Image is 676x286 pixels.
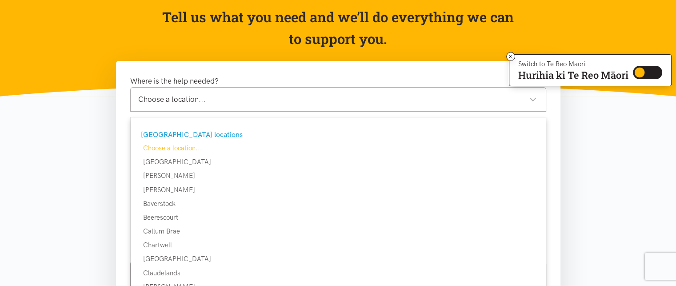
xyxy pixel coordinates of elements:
[131,170,546,181] div: [PERSON_NAME]
[131,226,546,237] div: Callum Brae
[131,157,546,167] div: [GEOGRAPHIC_DATA]
[130,75,219,87] label: Where is the help needed?
[131,185,546,195] div: [PERSON_NAME]
[138,93,537,105] div: Choose a location...
[518,61,628,67] p: Switch to Te Reo Māori
[131,212,546,223] div: Beerescourt
[518,71,628,79] p: Hurihia ki Te Reo Māori
[131,240,546,250] div: Chartwell
[131,198,546,209] div: Baverstock
[161,6,515,50] p: Tell us what you need and we’ll do everything we can to support you.
[131,254,546,264] div: [GEOGRAPHIC_DATA]
[141,129,533,141] div: [GEOGRAPHIC_DATA] locations
[131,268,546,278] div: Claudelands
[131,143,546,153] div: Choose a location...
